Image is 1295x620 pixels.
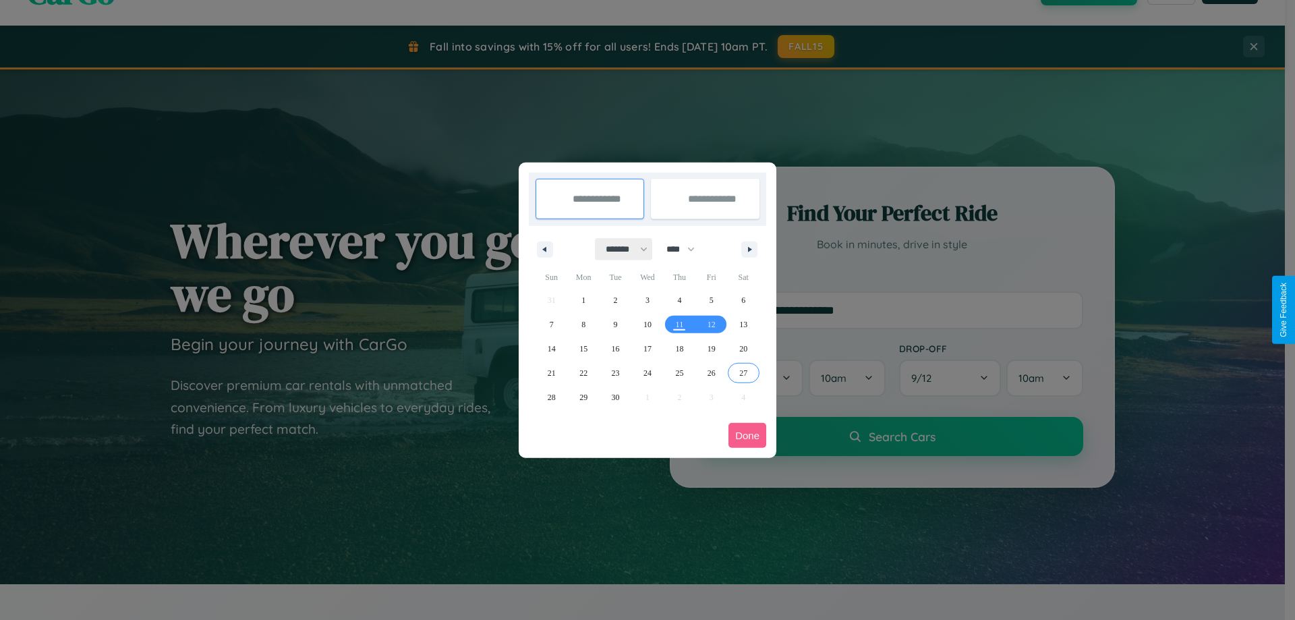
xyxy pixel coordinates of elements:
button: 1 [567,288,599,312]
span: 14 [548,337,556,361]
button: 4 [664,288,695,312]
span: 13 [739,312,747,337]
span: Sat [728,266,759,288]
button: 7 [536,312,567,337]
span: Tue [600,266,631,288]
span: 6 [741,288,745,312]
button: 21 [536,361,567,385]
span: 3 [645,288,650,312]
span: 5 [710,288,714,312]
span: Mon [567,266,599,288]
button: 2 [600,288,631,312]
span: Fri [695,266,727,288]
button: 19 [695,337,727,361]
button: 18 [664,337,695,361]
span: 24 [643,361,652,385]
button: 27 [728,361,759,385]
button: 24 [631,361,663,385]
button: 28 [536,385,567,410]
span: 10 [643,312,652,337]
button: 9 [600,312,631,337]
button: 15 [567,337,599,361]
button: 22 [567,361,599,385]
span: 21 [548,361,556,385]
button: 17 [631,337,663,361]
button: 23 [600,361,631,385]
span: Sun [536,266,567,288]
span: 20 [739,337,747,361]
span: 7 [550,312,554,337]
button: 20 [728,337,759,361]
button: 5 [695,288,727,312]
span: 17 [643,337,652,361]
button: 14 [536,337,567,361]
span: 9 [614,312,618,337]
span: 27 [739,361,747,385]
span: 18 [675,337,683,361]
button: 29 [567,385,599,410]
span: 23 [612,361,620,385]
span: 22 [579,361,587,385]
span: 15 [579,337,587,361]
button: Done [728,423,766,448]
span: 8 [581,312,585,337]
button: 8 [567,312,599,337]
button: 25 [664,361,695,385]
button: 11 [664,312,695,337]
button: 6 [728,288,759,312]
button: 30 [600,385,631,410]
span: 2 [614,288,618,312]
span: 11 [676,312,684,337]
button: 12 [695,312,727,337]
span: 19 [708,337,716,361]
span: 25 [675,361,683,385]
span: Thu [664,266,695,288]
button: 10 [631,312,663,337]
span: 16 [612,337,620,361]
button: 26 [695,361,727,385]
span: 26 [708,361,716,385]
span: 28 [548,385,556,410]
span: 30 [612,385,620,410]
span: 1 [581,288,585,312]
button: 3 [631,288,663,312]
span: Wed [631,266,663,288]
span: 29 [579,385,587,410]
span: 12 [708,312,716,337]
button: 13 [728,312,759,337]
button: 16 [600,337,631,361]
span: 4 [677,288,681,312]
div: Give Feedback [1279,283,1288,337]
